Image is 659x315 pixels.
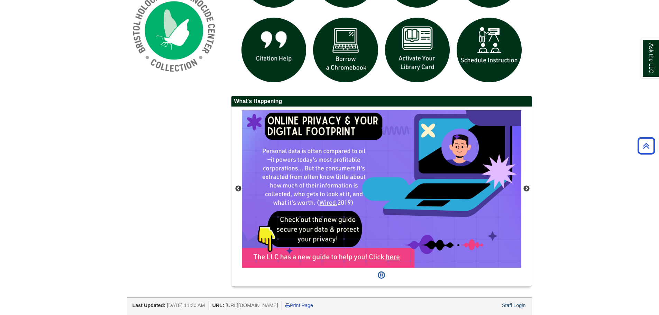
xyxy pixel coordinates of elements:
img: citation help icon links to citation help guide page [238,14,310,86]
span: URL: [212,303,224,308]
h2: What's Happening [231,96,532,107]
button: Next [523,185,530,192]
button: Pause [376,268,387,283]
span: Last Updated: [132,303,166,308]
span: [DATE] 11:30 AM [167,303,205,308]
i: Print Page [285,303,290,308]
img: Borrow a chromebook icon links to the borrow a chromebook web page [310,14,382,86]
a: Print Page [285,303,313,308]
img: For faculty. Schedule Library Instruction icon links to form. [453,14,525,86]
a: Staff Login [502,303,526,308]
img: activate Library Card icon links to form to activate student ID into library card [382,14,454,86]
span: [URL][DOMAIN_NAME] [226,303,278,308]
div: This box contains rotating images [242,110,521,268]
button: Previous [235,185,242,192]
a: Back to Top [635,141,657,150]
